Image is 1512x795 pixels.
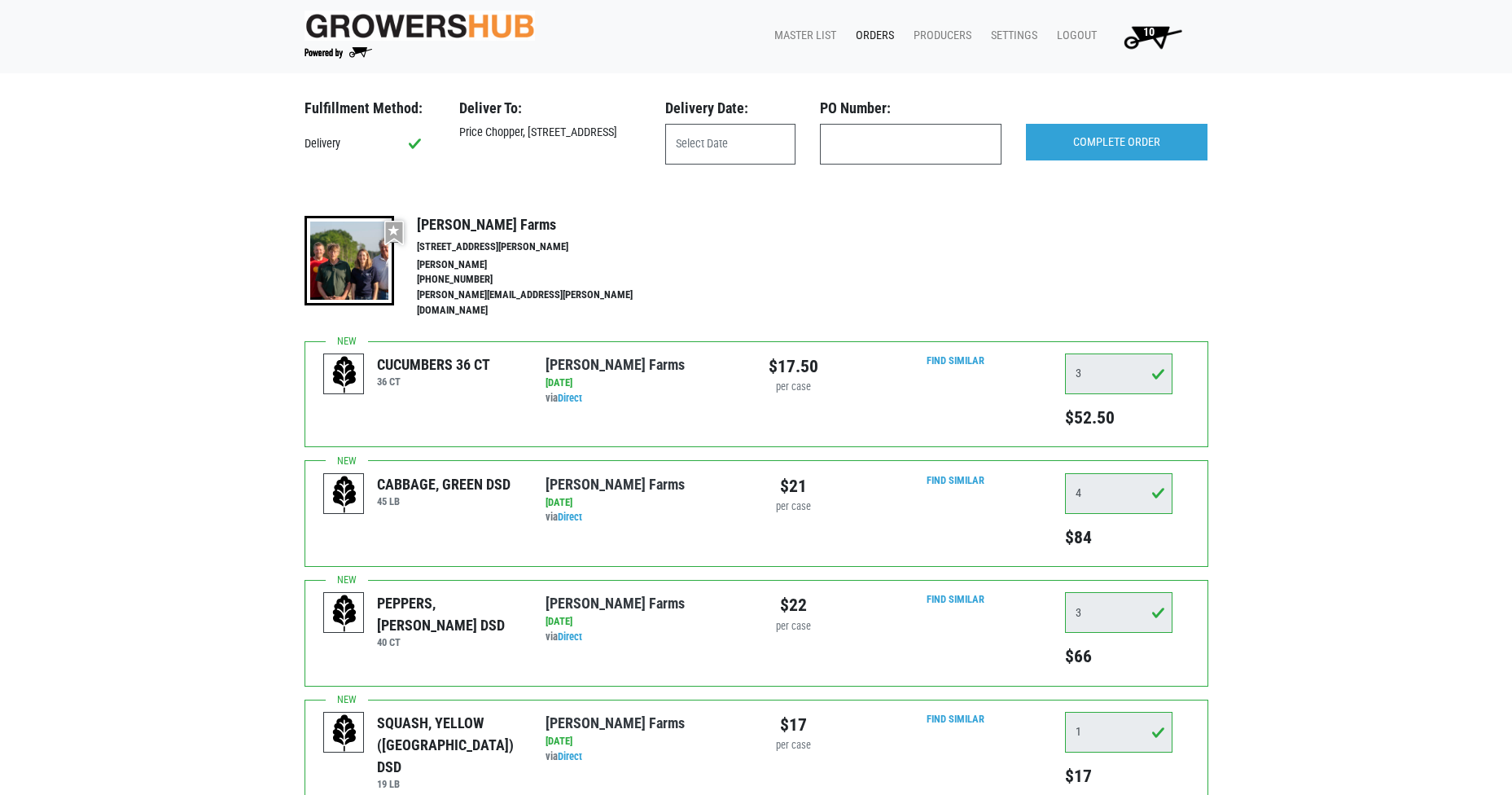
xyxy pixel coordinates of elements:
[927,474,984,486] a: Find Similar
[305,11,536,41] img: original-fc7597fdc6adbb9d0e2ae620e786d1a2.jpg
[377,778,521,790] h6: 19 LB
[546,714,685,731] a: [PERSON_NAME] Farms
[558,630,582,643] a: Direct
[820,99,1001,117] h3: PO Number:
[1026,124,1207,161] input: COMPLETE ORDER
[546,476,685,493] a: [PERSON_NAME] Farms
[927,354,984,367] a: Find Similar
[843,20,901,51] a: Orders
[1044,20,1103,51] a: Logout
[546,614,743,630] div: [DATE]
[1065,473,1172,514] input: Qty
[769,592,818,618] div: $22
[546,595,685,612] a: [PERSON_NAME] Farms
[1065,766,1172,787] h5: $17
[769,619,818,635] div: per case
[417,288,668,318] li: [PERSON_NAME][EMAIL_ADDRESS][PERSON_NAME][DOMAIN_NAME]
[769,380,818,395] div: per case
[417,216,668,234] h4: [PERSON_NAME] Farms
[665,99,795,117] h3: Delivery Date:
[761,20,843,51] a: Master List
[1143,25,1155,39] span: 10
[377,636,521,648] h6: 40 CT
[546,749,743,765] div: via
[324,713,365,753] img: placeholder-variety-43d6402dacf2d531de610a020419775a.svg
[417,239,668,255] li: [STREET_ADDRESS][PERSON_NAME]
[324,593,365,634] img: placeholder-variety-43d6402dacf2d531de610a020419775a.svg
[978,20,1044,51] a: Settings
[546,356,685,373] a: [PERSON_NAME] Farms
[377,495,511,507] h6: 45 LB
[665,124,795,165] input: Select Date
[305,216,394,305] img: thumbnail-8a08f3346781c529aa742b86dead986c.jpg
[901,20,978,51] a: Producers
[377,712,521,778] div: SQUASH, YELLOW ([GEOGRAPHIC_DATA]) DSD
[1103,20,1195,53] a: 10
[1065,527,1172,548] h5: $84
[769,473,818,499] div: $21
[324,474,365,515] img: placeholder-variety-43d6402dacf2d531de610a020419775a.svg
[927,593,984,605] a: Find Similar
[546,391,743,406] div: via
[558,511,582,523] a: Direct
[558,750,582,762] a: Direct
[377,473,511,495] div: CABBAGE, GREEN DSD
[417,257,668,273] li: [PERSON_NAME]
[927,713,984,725] a: Find Similar
[546,734,743,749] div: [DATE]
[305,47,372,59] img: Powered by Big Wheelbarrow
[769,499,818,515] div: per case
[546,495,743,511] div: [DATE]
[769,738,818,753] div: per case
[377,592,521,636] div: PEPPERS, [PERSON_NAME] DSD
[1065,646,1172,667] h5: $66
[459,99,641,117] h3: Deliver To:
[1065,712,1172,753] input: Qty
[546,510,743,525] div: via
[305,99,435,117] h3: Fulfillment Method:
[377,376,490,388] h6: 36 CT
[558,392,582,404] a: Direct
[769,712,818,738] div: $17
[324,354,365,395] img: placeholder-variety-43d6402dacf2d531de610a020419775a.svg
[1065,407,1172,428] h5: $52.50
[769,354,818,380] div: $17.50
[1065,354,1172,394] input: Qty
[447,124,653,142] div: Price Chopper, [STREET_ADDRESS]
[546,630,743,645] div: via
[546,376,743,391] div: [DATE]
[1065,592,1172,633] input: Qty
[417,272,668,288] li: [PHONE_NUMBER]
[377,354,490,376] div: CUCUMBERS 36 CT
[1116,20,1189,53] img: Cart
